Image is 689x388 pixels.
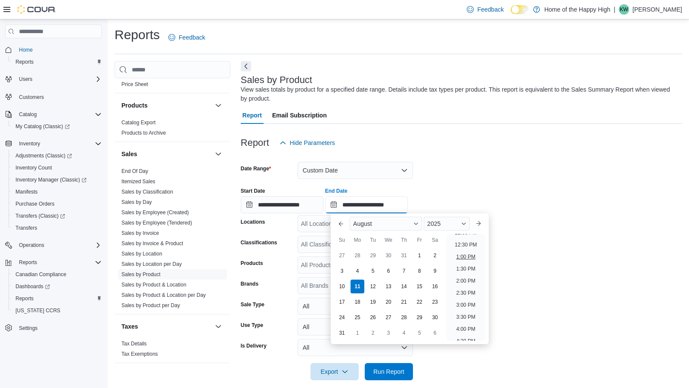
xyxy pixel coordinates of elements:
span: Catalog [16,109,102,120]
button: Taxes [121,322,211,331]
li: 2:00 PM [453,276,479,286]
img: Cova [17,5,56,14]
div: day-14 [397,280,411,293]
span: Transfers (Classic) [12,211,102,221]
span: Tax Details [121,340,147,347]
li: 2:30 PM [453,288,479,298]
a: Feedback [165,29,208,46]
button: All [298,339,413,356]
button: Manifests [9,186,105,198]
span: Dashboards [12,281,102,292]
span: Tax Exemptions [121,351,158,357]
span: Users [19,76,32,83]
li: 4:00 PM [453,324,479,334]
button: Purchase Orders [9,198,105,210]
button: Settings [2,322,105,334]
button: Catalog [2,108,105,120]
span: Sales by Location per Day [121,261,182,268]
a: Settings [16,323,41,333]
button: Run Report [365,363,413,380]
input: Press the down key to enter a popover containing a calendar. Press the escape key to close the po... [325,196,408,213]
h3: Taxes [121,322,138,331]
a: Dashboards [9,280,105,293]
label: End Date [325,188,348,194]
div: day-13 [382,280,395,293]
div: day-1 [351,326,364,340]
span: KW [620,4,628,15]
li: 1:00 PM [453,252,479,262]
a: Transfers (Classic) [9,210,105,222]
label: Date Range [241,165,271,172]
span: Purchase Orders [16,200,55,207]
a: Purchase Orders [12,199,58,209]
span: Manifests [16,188,37,195]
p: [PERSON_NAME] [633,4,682,15]
span: Dark Mode [511,14,511,15]
span: Sales by Invoice [121,230,159,237]
button: Reports [16,257,40,268]
span: Transfers [16,225,37,231]
div: Su [335,233,349,247]
button: Products [213,100,223,111]
button: Sales [213,149,223,159]
div: day-2 [428,249,442,262]
div: day-5 [366,264,380,278]
span: Reports [16,295,34,302]
div: day-30 [382,249,395,262]
span: Products to Archive [121,129,166,136]
h3: Sales [121,150,137,158]
div: Sales [115,166,230,314]
span: Reports [12,293,102,304]
div: day-12 [366,280,380,293]
a: Inventory Count [12,163,56,173]
a: Sales by Product per Day [121,302,180,308]
span: Dashboards [16,283,50,290]
span: Inventory Count [16,164,52,171]
span: August [353,220,372,227]
div: Mo [351,233,364,247]
a: Price Sheet [121,81,148,87]
span: Sales by Product & Location per Day [121,292,206,299]
a: Sales by Product & Location per Day [121,292,206,298]
span: Export [316,363,354,380]
span: Sales by Product [121,271,161,278]
a: Adjustments (Classic) [12,151,75,161]
div: day-29 [366,249,380,262]
button: Previous Month [334,217,348,231]
button: Inventory [16,139,43,149]
div: day-20 [382,295,395,309]
span: Run Report [373,367,404,376]
span: Sales by Product per Day [121,302,180,309]
span: Hide Parameters [290,139,335,147]
div: Th [397,233,411,247]
div: Sa [428,233,442,247]
div: day-2 [366,326,380,340]
span: Adjustments (Classic) [12,151,102,161]
span: Catalog [19,111,37,118]
label: Is Delivery [241,342,267,349]
div: day-7 [397,264,411,278]
button: Transfers [9,222,105,234]
a: Itemized Sales [121,179,155,185]
a: Tax Exemptions [121,351,158,357]
span: Inventory [19,140,40,147]
span: Inventory [16,139,102,149]
p: | [614,4,615,15]
span: Email Subscription [272,107,327,124]
span: Feedback [179,33,205,42]
div: day-4 [351,264,364,278]
span: [US_STATE] CCRS [16,307,60,314]
div: day-27 [335,249,349,262]
span: Reports [12,57,102,67]
span: Itemized Sales [121,178,155,185]
div: Pricing [115,79,230,93]
li: 4:30 PM [453,336,479,346]
div: day-15 [413,280,426,293]
span: Report [242,107,262,124]
div: day-24 [335,311,349,324]
span: Customers [16,91,102,102]
span: Reports [19,259,37,266]
button: Customers [2,90,105,103]
span: Washington CCRS [12,305,102,316]
button: Taxes [213,321,223,332]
